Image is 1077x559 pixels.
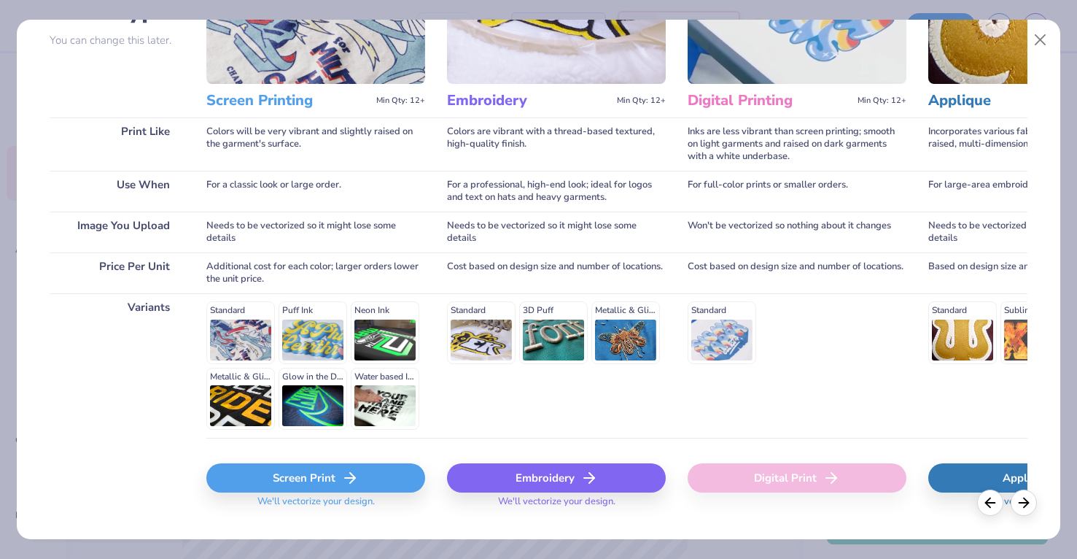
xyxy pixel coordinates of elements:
[447,117,666,171] div: Colors are vibrant with a thread-based textured, high-quality finish.
[50,293,184,438] div: Variants
[447,171,666,212] div: For a professional, high-end look; ideal for logos and text on hats and heavy garments.
[1027,26,1054,54] button: Close
[447,91,611,110] h3: Embroidery
[688,252,906,293] div: Cost based on design size and number of locations.
[50,252,184,293] div: Price Per Unit
[447,463,666,493] div: Embroidery
[688,463,906,493] div: Digital Print
[858,96,906,106] span: Min Qty: 12+
[50,171,184,212] div: Use When
[206,171,425,212] div: For a classic look or large order.
[252,496,381,517] span: We'll vectorize your design.
[447,212,666,252] div: Needs to be vectorized so it might lose some details
[688,212,906,252] div: Won't be vectorized so nothing about it changes
[206,252,425,293] div: Additional cost for each color; larger orders lower the unit price.
[688,117,906,171] div: Inks are less vibrant than screen printing; smooth on light garments and raised on dark garments ...
[447,252,666,293] div: Cost based on design size and number of locations.
[376,96,425,106] span: Min Qty: 12+
[688,91,852,110] h3: Digital Printing
[492,496,621,517] span: We'll vectorize your design.
[50,212,184,252] div: Image You Upload
[50,34,184,47] p: You can change this later.
[617,96,666,106] span: Min Qty: 12+
[206,463,425,493] div: Screen Print
[688,171,906,212] div: For full-color prints or smaller orders.
[206,117,425,171] div: Colors will be very vibrant and slightly raised on the garment's surface.
[50,117,184,171] div: Print Like
[206,91,370,110] h3: Screen Printing
[206,212,425,252] div: Needs to be vectorized so it might lose some details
